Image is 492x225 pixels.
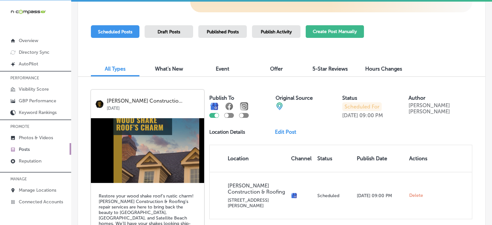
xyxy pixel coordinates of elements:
label: Author [409,95,425,101]
p: Overview [19,38,38,43]
p: Posts [19,147,30,152]
p: Scheduled For [342,102,382,111]
th: Publish Date [354,145,407,172]
p: Scheduled [317,193,352,198]
th: Actions [407,145,430,172]
span: Scheduled Posts [98,29,132,35]
p: 09:00 PM [359,112,383,118]
th: Channel [289,145,315,172]
label: Status [342,95,357,101]
span: Offer [270,66,283,72]
p: Directory Sync [19,50,49,55]
p: [STREET_ADDRESS][PERSON_NAME] [228,197,286,208]
label: Publish To [209,95,234,101]
p: Visibility Score [19,86,49,92]
span: All Types [105,66,126,72]
span: Publish Activity [261,29,292,35]
p: Keyword Rankings [19,110,57,115]
p: Reputation [19,158,41,164]
span: Hours Changes [365,66,402,72]
span: Draft Posts [158,29,180,35]
img: 660ab0bf-5cc7-4cb8-ba1c-48b5ae0f18e60NCTV_CLogo_TV_Black_-500x88.png [10,9,46,15]
th: Status [315,145,354,172]
p: AutoPilot [19,61,38,67]
span: Published Posts [207,29,239,35]
p: Photos & Videos [19,135,53,141]
img: 3de34433-4243-447d-bec8-c3ac1f650e0cWiedmann-Construction--Roofing-94-13.png [91,118,204,183]
p: [DATE] 09:00 PM [357,193,404,198]
span: Event [216,66,229,72]
img: cba84b02adce74ede1fb4a8549a95eca.png [276,102,283,110]
button: Create Post Manually [306,25,364,38]
p: GBP Performance [19,98,56,104]
p: [DATE] [107,104,200,111]
span: 5-Star Reviews [312,66,348,72]
p: Connected Accounts [19,199,63,205]
th: Location [210,145,289,172]
p: Manage Locations [19,187,56,193]
p: [PERSON_NAME] Construction & Roofing [228,183,286,195]
span: What's New [155,66,183,72]
label: Original Source [276,95,313,101]
p: [PERSON_NAME] Constructio... [107,98,200,104]
span: Delete [409,193,423,198]
p: [DATE] [342,112,358,118]
a: Edit Post [275,129,301,135]
img: logo [95,100,104,108]
p: [PERSON_NAME] [PERSON_NAME] [409,102,472,115]
p: Location Details [209,129,245,135]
